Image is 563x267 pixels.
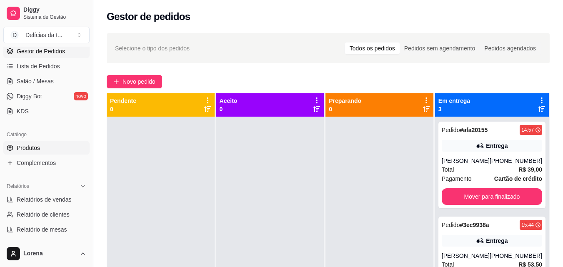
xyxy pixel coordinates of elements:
[490,157,542,165] div: [PHONE_NUMBER]
[107,10,190,23] h2: Gestor de pedidos
[23,6,86,14] span: Diggy
[521,127,534,133] div: 14:57
[345,42,400,54] div: Todos os pedidos
[17,195,72,204] span: Relatórios de vendas
[3,156,90,170] a: Complementos
[3,45,90,58] a: Gestor de Pedidos
[25,31,63,39] div: Delícias da t ...
[486,237,508,245] div: Entrega
[3,223,90,236] a: Relatório de mesas
[110,105,136,113] p: 0
[3,128,90,141] div: Catálogo
[220,105,238,113] p: 0
[460,222,489,228] strong: # 3ec9938a
[442,252,490,260] div: [PERSON_NAME]
[329,105,361,113] p: 0
[17,107,29,115] span: KDS
[486,142,508,150] div: Entrega
[17,144,40,152] span: Produtos
[3,27,90,43] button: Select a team
[23,250,76,257] span: Lorena
[521,222,534,228] div: 15:44
[518,166,542,173] strong: R$ 39,00
[329,97,361,105] p: Preparando
[3,141,90,155] a: Produtos
[3,244,90,264] button: Lorena
[3,60,90,73] a: Lista de Pedidos
[17,92,42,100] span: Diggy Bot
[3,105,90,118] a: KDS
[490,252,542,260] div: [PHONE_NUMBER]
[438,97,470,105] p: Em entrega
[7,183,29,190] span: Relatórios
[17,210,70,219] span: Relatório de clientes
[400,42,480,54] div: Pedidos sem agendamento
[23,14,86,20] span: Sistema de Gestão
[110,97,136,105] p: Pendente
[442,157,490,165] div: [PERSON_NAME]
[115,44,190,53] span: Selecione o tipo dos pedidos
[17,62,60,70] span: Lista de Pedidos
[442,174,472,183] span: Pagamento
[3,90,90,103] a: Diggy Botnovo
[442,165,454,174] span: Total
[113,79,119,85] span: plus
[494,175,542,182] strong: Cartão de crédito
[123,77,155,86] span: Novo pedido
[10,31,19,39] span: D
[3,75,90,88] a: Salão / Mesas
[17,77,54,85] span: Salão / Mesas
[220,97,238,105] p: Aceito
[442,188,542,205] button: Mover para finalizado
[3,238,90,251] a: Relatório de fidelidadenovo
[480,42,540,54] div: Pedidos agendados
[442,127,460,133] span: Pedido
[460,127,488,133] strong: # afa20155
[3,3,90,23] a: DiggySistema de Gestão
[17,225,67,234] span: Relatório de mesas
[442,222,460,228] span: Pedido
[17,47,65,55] span: Gestor de Pedidos
[107,75,162,88] button: Novo pedido
[17,159,56,167] span: Complementos
[3,193,90,206] a: Relatórios de vendas
[3,208,90,221] a: Relatório de clientes
[438,105,470,113] p: 3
